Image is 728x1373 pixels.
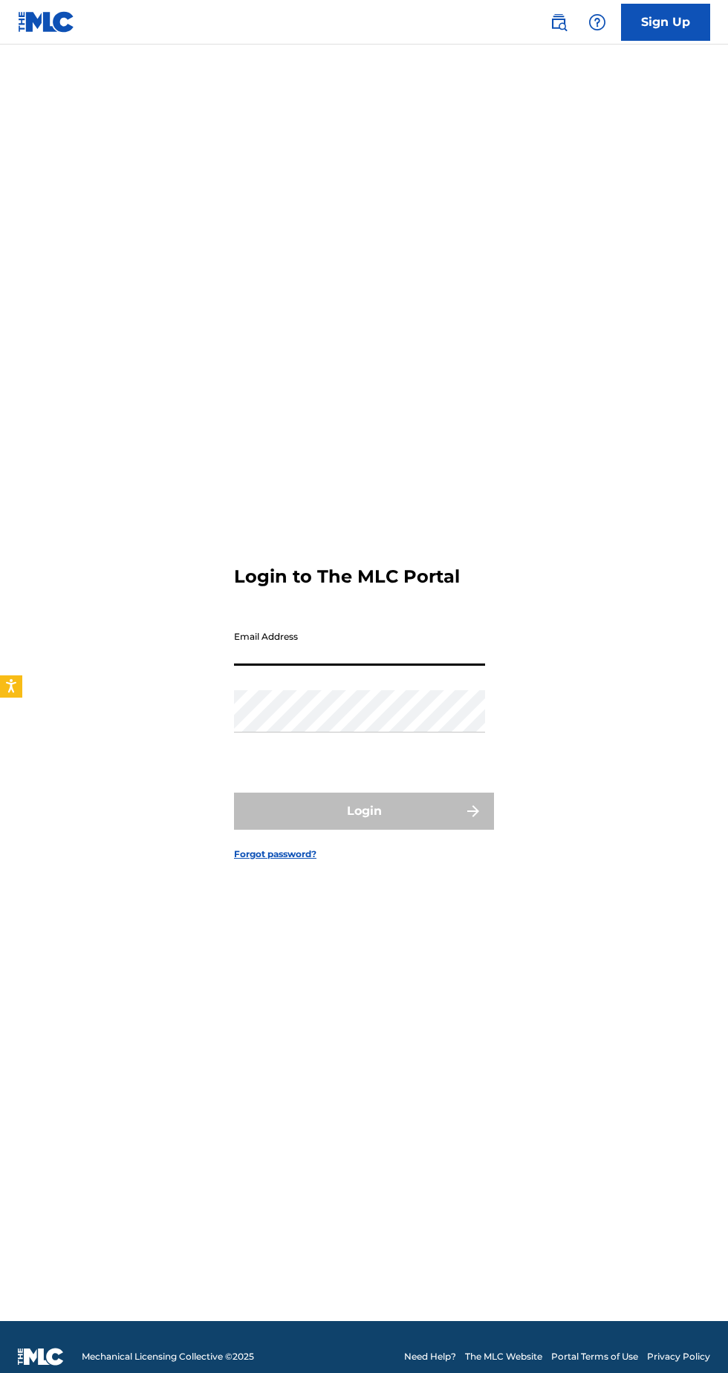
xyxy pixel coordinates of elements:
h3: Login to The MLC Portal [234,566,460,588]
span: Mechanical Licensing Collective © 2025 [82,1350,254,1363]
img: help [588,13,606,31]
a: Privacy Policy [647,1350,710,1363]
a: Forgot password? [234,848,316,861]
img: logo [18,1348,64,1366]
img: search [550,13,568,31]
a: Sign Up [621,4,710,41]
a: Need Help? [404,1350,456,1363]
a: The MLC Website [465,1350,542,1363]
a: Public Search [544,7,573,37]
div: Help [582,7,612,37]
img: MLC Logo [18,11,75,33]
a: Portal Terms of Use [551,1350,638,1363]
